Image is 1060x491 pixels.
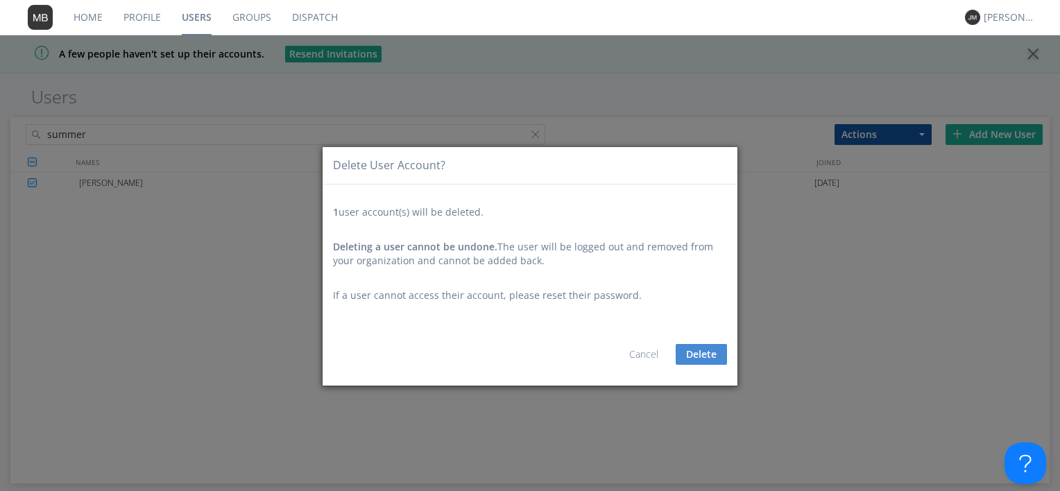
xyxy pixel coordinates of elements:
img: 373638.png [965,10,980,25]
span: Deleting a user cannot be undone. [333,240,497,253]
div: Delete User Account? [333,157,445,173]
span: user account(s) will be deleted. [333,205,484,218]
img: 373638.png [28,5,53,30]
span: If a user cannot access their account, please reset their password. [333,288,642,302]
a: Cancel [629,347,658,361]
span: 1 [333,205,339,218]
div: [PERSON_NAME] [984,10,1036,24]
button: Delete [676,344,727,365]
div: The user will be logged out and removed from your organization and cannot be added back. [333,240,727,268]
